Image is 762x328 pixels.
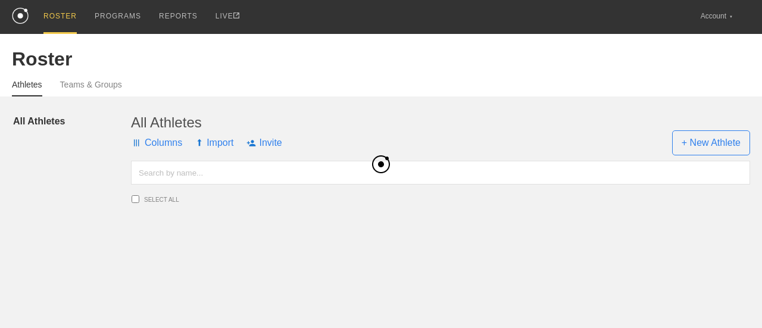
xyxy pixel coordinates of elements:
[60,80,122,95] a: Teams & Groups
[131,125,182,161] span: Columns
[672,130,750,155] span: + New Athlete
[702,271,762,328] iframe: Chat Widget
[729,13,733,20] div: ▼
[13,114,131,129] a: All Athletes
[12,80,42,96] a: Athletes
[246,125,282,161] span: Invite
[195,125,233,161] span: Import
[372,155,390,173] img: black_logo.png
[12,8,29,24] img: logo
[131,114,750,131] div: All Athletes
[131,161,750,185] input: Search by name...
[144,196,289,203] span: SELECT ALL
[12,48,750,70] div: Roster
